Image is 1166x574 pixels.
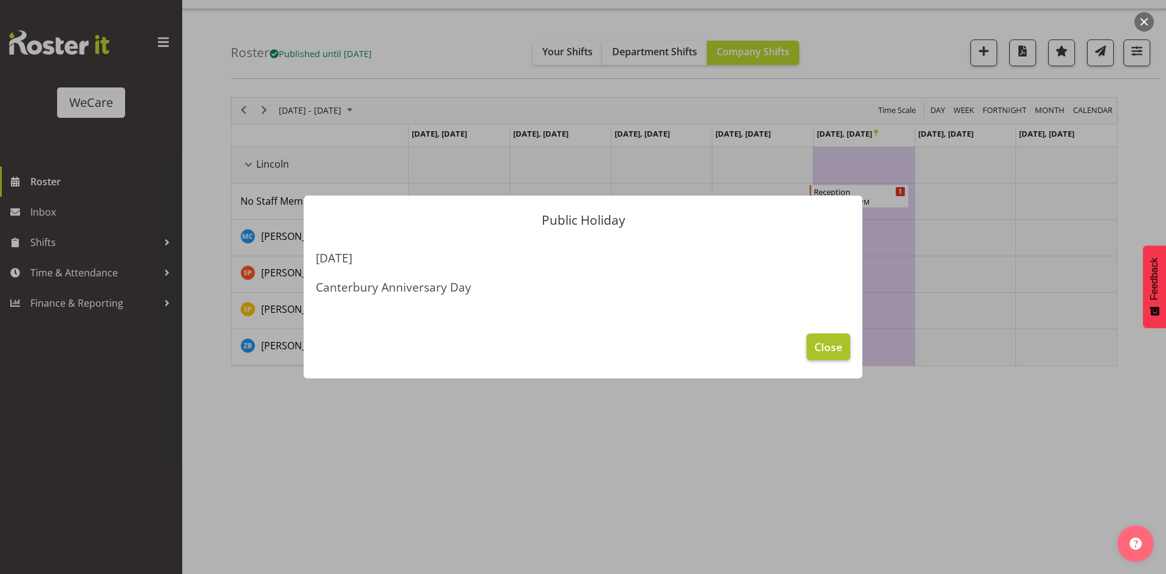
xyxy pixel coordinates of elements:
h4: Canterbury Anniversary Day [316,280,850,295]
p: Public Holiday [316,214,850,227]
button: Feedback - Show survey [1143,245,1166,328]
span: Feedback [1149,258,1160,300]
img: help-xxl-2.png [1130,538,1142,550]
button: Close [806,333,850,360]
span: Close [814,339,842,355]
h4: [DATE] [316,251,850,265]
